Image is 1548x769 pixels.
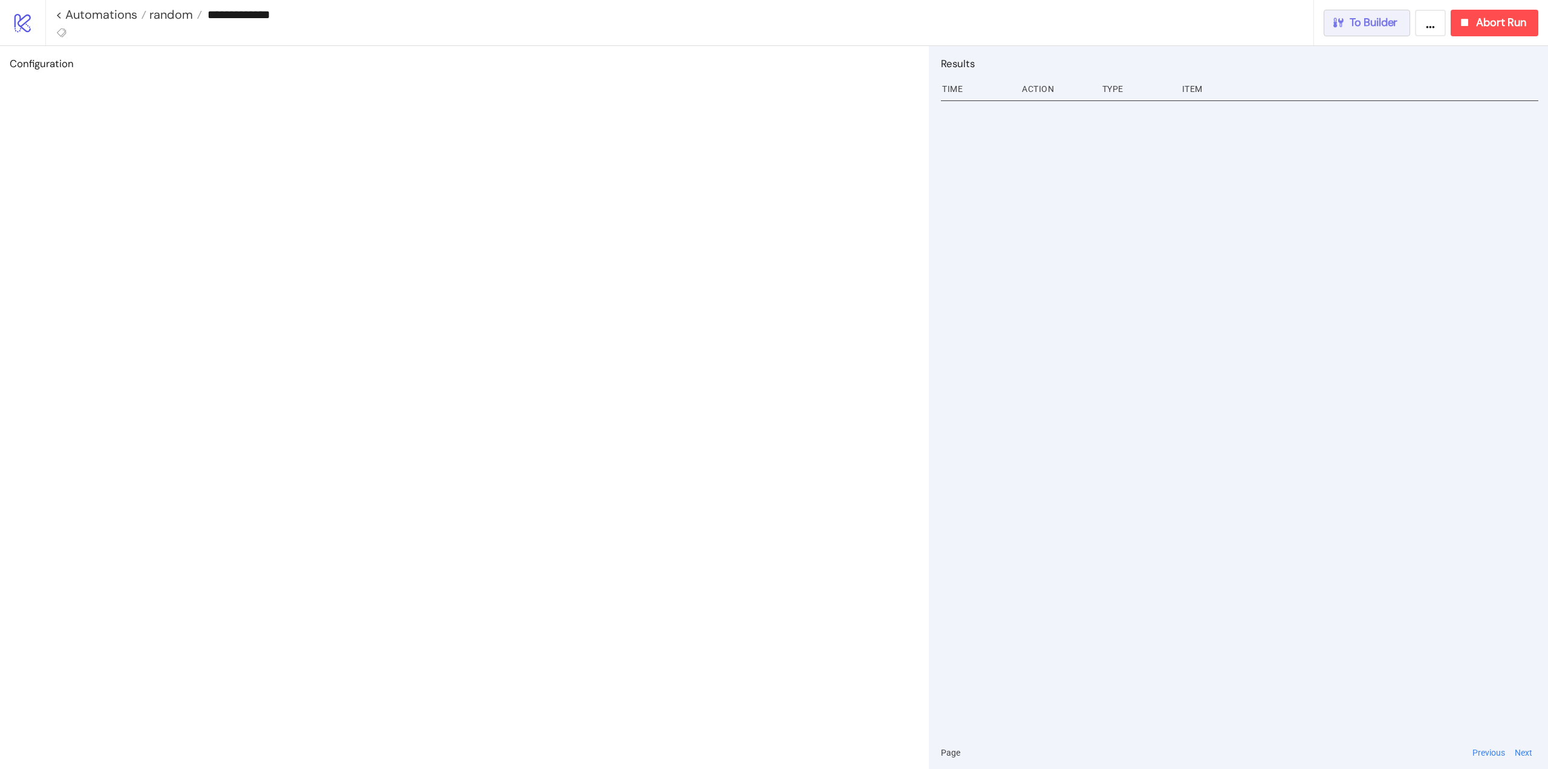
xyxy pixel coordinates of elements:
[1324,10,1411,36] button: To Builder
[1350,16,1398,30] span: To Builder
[56,8,146,21] a: < Automations
[1511,746,1536,759] button: Next
[1181,77,1538,100] div: Item
[1476,16,1526,30] span: Abort Run
[146,7,193,22] span: random
[146,8,202,21] a: random
[1415,10,1446,36] button: ...
[941,77,1012,100] div: Time
[1021,77,1092,100] div: Action
[941,746,960,759] span: Page
[1451,10,1538,36] button: Abort Run
[941,56,1538,71] h2: Results
[1469,746,1509,759] button: Previous
[10,56,919,71] h2: Configuration
[1101,77,1172,100] div: Type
